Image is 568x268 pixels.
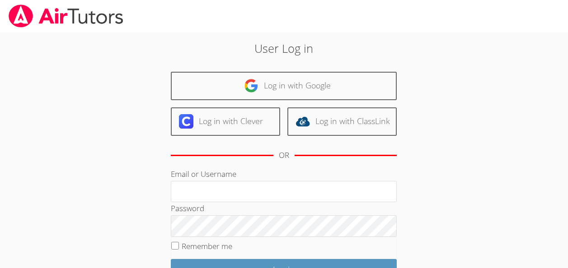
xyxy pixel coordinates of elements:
[179,114,193,129] img: clever-logo-6eab21bc6e7a338710f1a6ff85c0baf02591cd810cc4098c63d3a4b26e2feb20.svg
[171,203,204,213] label: Password
[171,169,236,179] label: Email or Username
[171,72,397,100] a: Log in with Google
[244,79,258,93] img: google-logo-50288ca7cdecda66e5e0955fdab243c47b7ad437acaf1139b6f446037453330a.svg
[287,107,397,136] a: Log in with ClassLink
[279,149,289,162] div: OR
[296,114,310,129] img: classlink-logo-d6bb404cc1216ec64c9a2012d9dc4662098be43eaf13dc465df04b49fa7ab582.svg
[8,5,124,28] img: airtutors_banner-c4298cdbf04f3fff15de1276eac7730deb9818008684d7c2e4769d2f7ddbe033.png
[131,40,437,57] h2: User Log in
[171,107,280,136] a: Log in with Clever
[182,241,232,251] label: Remember me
